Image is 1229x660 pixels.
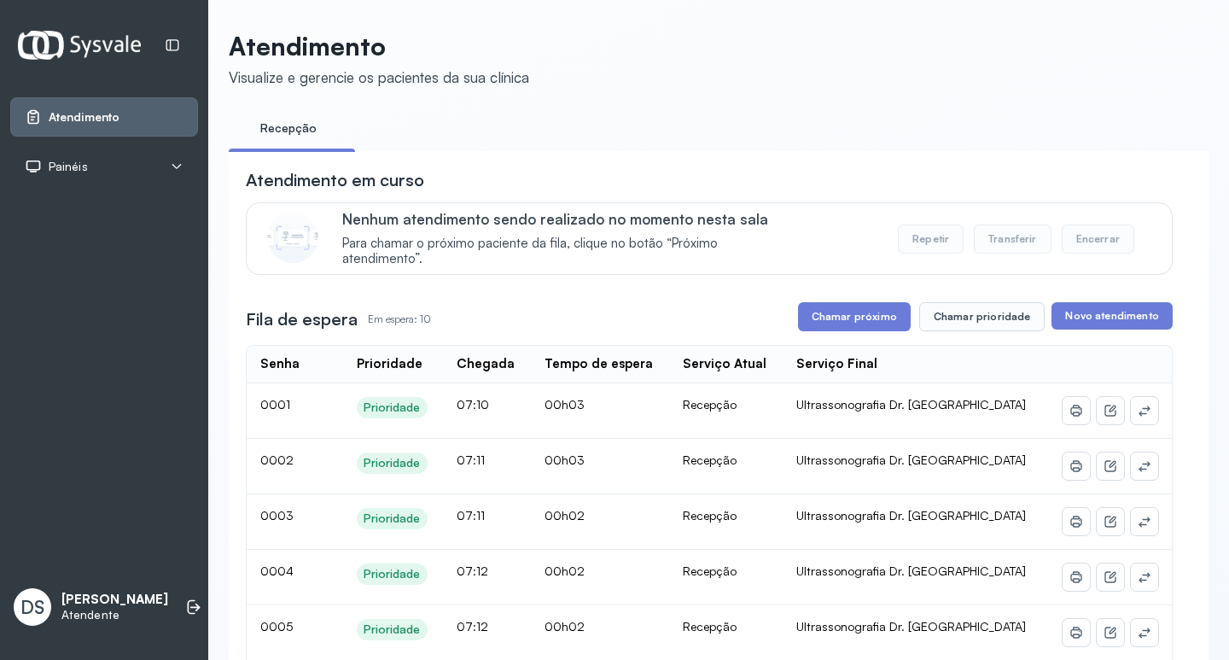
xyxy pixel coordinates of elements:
[457,619,488,634] span: 07:12
[229,31,529,61] p: Atendimento
[49,160,88,174] span: Painéis
[229,68,529,86] div: Visualize e gerencie os pacientes da sua clínica
[796,356,877,372] div: Serviço Final
[368,307,431,331] p: Em espera: 10
[61,608,168,622] p: Atendente
[364,456,421,470] div: Prioridade
[364,400,421,415] div: Prioridade
[796,397,1026,412] span: Ultrassonografia Dr. [GEOGRAPHIC_DATA]
[457,508,485,523] span: 07:11
[683,453,769,468] div: Recepção
[61,592,168,608] p: [PERSON_NAME]
[246,307,358,331] h3: Fila de espera
[545,356,653,372] div: Tempo de espera
[260,453,294,467] span: 0002
[260,564,294,578] span: 0004
[457,564,488,578] span: 07:12
[683,619,769,634] div: Recepção
[357,356,422,372] div: Prioridade
[364,511,421,526] div: Prioridade
[342,236,794,268] span: Para chamar o próximo paciente da fila, clique no botão “Próximo atendimento”.
[1051,302,1172,330] button: Novo atendimento
[18,31,141,59] img: Logotipo do estabelecimento
[229,114,348,143] a: Recepção
[545,508,585,523] span: 00h02
[342,210,794,228] p: Nenhum atendimento sendo realizado no momento nesta sala
[796,619,1026,634] span: Ultrassonografia Dr. [GEOGRAPHIC_DATA]
[796,508,1026,523] span: Ultrassonografia Dr. [GEOGRAPHIC_DATA]
[796,564,1026,578] span: Ultrassonografia Dr. [GEOGRAPHIC_DATA]
[683,397,769,412] div: Recepção
[457,397,489,412] span: 07:10
[545,453,585,467] span: 00h03
[260,508,294,523] span: 0003
[545,619,585,634] span: 00h02
[457,453,485,467] span: 07:11
[1062,225,1134,254] button: Encerrar
[683,508,769,523] div: Recepção
[364,567,421,581] div: Prioridade
[545,564,585,578] span: 00h02
[267,212,318,263] img: Imagem de CalloutCard
[796,453,1026,467] span: Ultrassonografia Dr. [GEOGRAPHIC_DATA]
[683,356,766,372] div: Serviço Atual
[260,356,300,372] div: Senha
[246,168,424,192] h3: Atendimento em curso
[898,225,964,254] button: Repetir
[260,397,290,412] span: 0001
[974,225,1051,254] button: Transferir
[49,110,119,125] span: Atendimento
[457,356,515,372] div: Chegada
[364,622,421,637] div: Prioridade
[545,397,585,412] span: 00h03
[683,564,769,579] div: Recepção
[798,302,911,331] button: Chamar próximo
[25,108,183,126] a: Atendimento
[260,619,293,634] span: 0005
[919,302,1046,331] button: Chamar prioridade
